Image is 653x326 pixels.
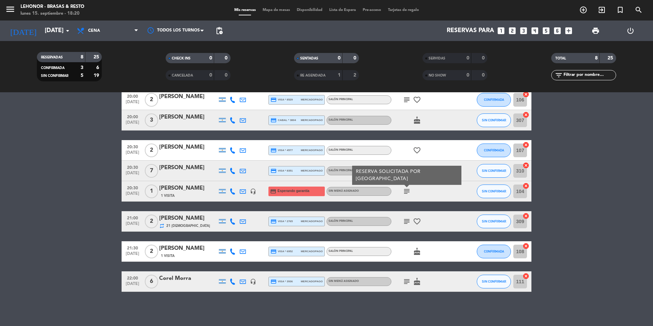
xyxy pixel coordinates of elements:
span: RESERVADAS [41,56,63,59]
span: visa * 4577 [270,147,293,153]
i: cancel [523,91,529,98]
span: 2 [145,215,158,228]
i: cake [413,116,421,124]
i: subject [403,277,411,286]
span: mercadopago [301,97,323,102]
strong: 1 [338,73,341,78]
span: SALÓN PRINCIPAL [329,119,353,121]
strong: 3 [81,65,83,70]
i: looks_4 [530,26,539,35]
button: CONFIRMADA [477,144,511,157]
strong: 0 [467,56,469,60]
i: subject [403,217,411,226]
span: SIN CONFIRMAR [482,219,506,223]
span: SIN CONFIRMAR [482,169,506,173]
span: print [592,27,600,35]
i: search [635,6,643,14]
strong: 0 [467,73,469,78]
span: Reservas para [447,27,494,34]
i: credit_card [270,218,277,225]
span: SALÓN PRINCIPAL [329,149,353,151]
i: looks_3 [519,26,528,35]
span: TOTAL [555,57,566,60]
i: subject [403,187,411,195]
span: CONFIRMADA [41,66,65,70]
i: subject [403,96,411,104]
strong: 25 [608,56,614,60]
span: Mis reservas [231,8,259,12]
span: visa * 8351 [270,168,293,174]
span: mercadopago [301,249,323,254]
div: [PERSON_NAME] [159,113,217,122]
span: visa * 6952 [270,248,293,255]
span: SIN CONFIRMAR [41,74,68,78]
i: headset_mic [250,188,256,194]
span: Tarjetas de regalo [385,8,422,12]
i: cake [413,277,421,286]
i: credit_card [270,168,277,174]
strong: 0 [225,56,229,60]
i: cake [413,247,421,256]
i: headset_mic [250,279,256,285]
strong: 0 [225,73,229,78]
strong: 6 [96,65,100,70]
span: 21 [DEMOGRAPHIC_DATA] [166,223,210,229]
span: Esperando garantía [278,188,309,194]
i: exit_to_app [598,6,606,14]
i: favorite_border [413,96,421,104]
span: cabal * 3804 [270,117,296,123]
span: 20:00 [124,112,141,120]
span: [DATE] [124,252,141,259]
span: [DATE] [124,221,141,229]
i: credit_card [270,279,277,285]
i: credit_card [270,147,277,153]
i: filter_list [555,71,563,79]
span: SENTADAS [300,57,318,60]
input: Filtrar por nombre... [563,71,616,79]
span: [DATE] [124,282,141,289]
i: looks_5 [542,26,551,35]
span: 20:30 [124,184,141,191]
span: 2 [145,93,158,107]
span: 1 [145,185,158,198]
div: [PERSON_NAME] [159,184,217,193]
strong: 8 [595,56,598,60]
button: SIN CONFIRMAR [477,185,511,198]
strong: 5 [81,73,83,78]
i: cancel [523,213,529,219]
strong: 0 [353,56,358,60]
span: 2 [145,144,158,157]
span: 21:00 [124,214,141,221]
span: CONFIRMADA [484,249,504,253]
button: CONFIRMADA [477,245,511,258]
i: add_circle_outline [579,6,587,14]
i: [DATE] [5,23,41,38]
strong: 25 [94,55,100,59]
span: CONFIRMADA [484,98,504,101]
span: SALÓN PRINCIPAL [329,220,353,222]
span: 20:30 [124,142,141,150]
i: cancel [523,162,529,169]
span: visa * 3936 [270,279,293,285]
button: SIN CONFIRMAR [477,164,511,178]
span: Sin menú asignado [329,190,359,192]
span: 3 [145,113,158,127]
span: [DATE] [124,191,141,199]
div: lunes 15. septiembre - 18:20 [20,10,84,17]
i: cancel [523,182,529,189]
span: mercadopago [301,148,323,152]
i: cancel [523,111,529,118]
div: [PERSON_NAME] [159,244,217,253]
i: add_box [564,26,573,35]
span: CHECK INS [172,57,191,60]
span: SALÓN PRINCIPAL [329,250,353,253]
i: cancel [523,273,529,280]
div: [PERSON_NAME] [159,163,217,172]
span: Disponibilidad [293,8,326,12]
span: 21:30 [124,244,141,252]
span: [DATE] [124,150,141,158]
span: SERVIDAS [429,57,445,60]
strong: 0 [209,56,212,60]
span: CANCELADA [172,74,193,77]
i: looks_6 [553,26,562,35]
